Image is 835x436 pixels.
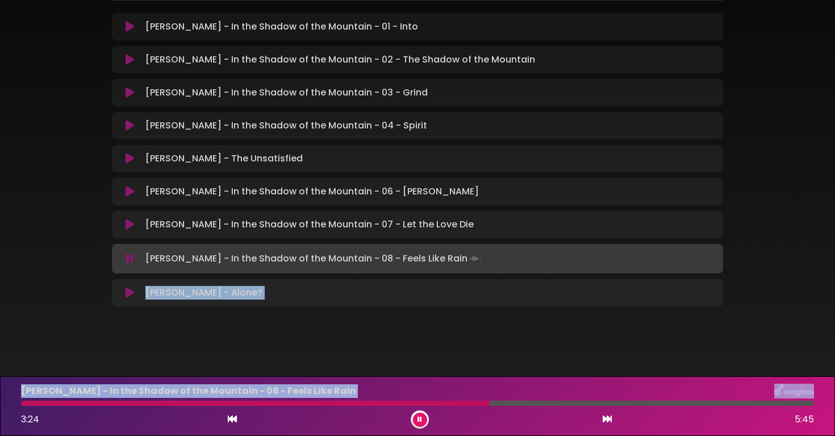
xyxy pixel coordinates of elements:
p: [PERSON_NAME] - In the Shadow of the Mountain - 07 - Let the Love Die [145,218,474,231]
img: waveform4.gif [467,251,483,267]
p: [PERSON_NAME] - Alone? [145,286,262,300]
p: [PERSON_NAME] - In the Shadow of the Mountain - 08 - Feels Like Rain [145,251,483,267]
p: [PERSON_NAME] - In the Shadow of the Mountain - 02 - The Shadow of the Mountain [145,53,535,67]
p: [PERSON_NAME] - In the Shadow of the Mountain - 03 - Grind [145,86,428,99]
p: [PERSON_NAME] - In the Shadow of the Mountain - 01 - Into [145,20,418,34]
p: [PERSON_NAME] - The Unsatisfied [145,152,303,165]
p: [PERSON_NAME] - In the Shadow of the Mountain - 04 - Spirit [145,119,427,132]
p: [PERSON_NAME] - In the Shadow of the Mountain - 06 - [PERSON_NAME] [145,185,479,198]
